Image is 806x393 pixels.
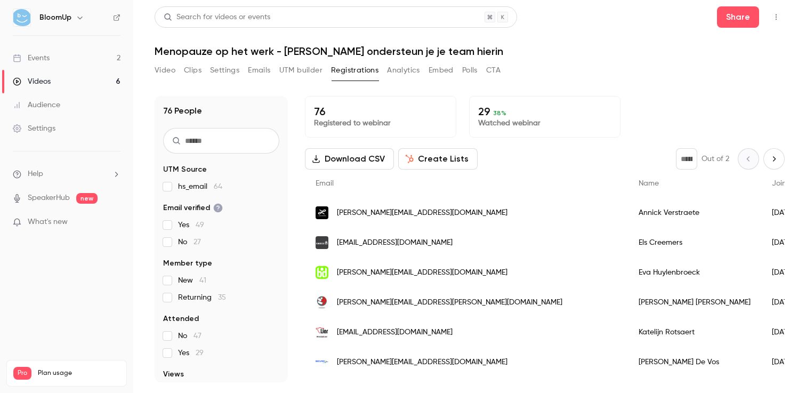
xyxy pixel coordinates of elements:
span: New [178,275,206,286]
span: 29 [196,349,204,357]
p: Out of 2 [702,154,729,164]
button: Emails [248,62,270,79]
h1: 76 People [163,105,202,117]
span: new [76,193,98,204]
h1: Menopauze op het werk - [PERSON_NAME] ondersteun je je team hierin [155,45,785,58]
span: 38 % [493,109,506,117]
span: Yes [178,348,204,358]
span: Yes [178,220,204,230]
div: Videos [13,76,51,87]
div: Settings [13,123,55,134]
span: 27 [194,238,201,246]
img: BloomUp [13,9,30,26]
span: Email verified [163,203,223,213]
button: Settings [210,62,239,79]
div: Els Creemers [628,228,761,258]
button: Create Lists [398,148,478,170]
p: 76 [314,105,447,118]
iframe: Noticeable Trigger [108,218,120,227]
button: Registrations [331,62,378,79]
span: Returning [178,292,226,303]
p: 29 [478,105,611,118]
img: solidaris.be [316,296,328,309]
img: securex.be [316,356,328,368]
span: 47 [194,332,201,340]
span: [PERSON_NAME][EMAIL_ADDRESS][DOMAIN_NAME] [337,357,507,368]
span: [PERSON_NAME][EMAIL_ADDRESS][PERSON_NAME][DOMAIN_NAME] [337,297,562,308]
span: [PERSON_NAME][EMAIL_ADDRESS][DOMAIN_NAME] [337,207,507,219]
span: Member type [163,258,212,269]
button: Analytics [387,62,420,79]
span: hs_email [178,181,222,192]
span: UTM Source [163,164,207,175]
span: Plan usage [38,369,120,378]
button: Share [717,6,759,28]
div: [PERSON_NAME] [PERSON_NAME] [628,287,761,317]
button: Next page [763,148,785,170]
h6: BloomUp [39,12,71,23]
button: Download CSV [305,148,394,170]
div: [PERSON_NAME] De Vos [628,347,761,377]
button: UTM builder [279,62,323,79]
span: 49 [196,221,204,229]
span: Name [639,180,659,187]
button: CTA [486,62,501,79]
div: Annick Verstraete [628,198,761,228]
span: 64 [214,183,222,190]
img: lier.be [316,326,328,339]
span: Join date [772,180,805,187]
span: What's new [28,216,68,228]
p: Registered to webinar [314,118,447,129]
div: Events [13,53,50,63]
span: [PERSON_NAME][EMAIL_ADDRESS][DOMAIN_NAME] [337,267,507,278]
span: Views [163,369,184,380]
img: blijdorp.be [316,266,328,279]
span: [EMAIL_ADDRESS][DOMAIN_NAME] [337,327,453,338]
div: Eva Huylenbroeck [628,258,761,287]
img: liedekerke.com [316,206,328,219]
span: [EMAIL_ADDRESS][DOMAIN_NAME] [337,237,453,248]
img: swecobelgium.be [316,236,328,249]
li: help-dropdown-opener [13,169,120,180]
span: 35 [218,294,226,301]
span: Attended [163,314,199,324]
span: No [178,237,201,247]
span: Help [28,169,43,180]
a: SpeakerHub [28,193,70,204]
button: Clips [184,62,201,79]
span: Email [316,180,334,187]
div: Search for videos or events [164,12,270,23]
button: Embed [429,62,454,79]
span: 41 [199,277,206,284]
button: Top Bar Actions [768,9,785,26]
p: Watched webinar [478,118,611,129]
button: Polls [462,62,478,79]
span: No [178,331,201,341]
div: Katelijn Rotsaert [628,317,761,347]
button: Video [155,62,175,79]
span: Pro [13,367,31,380]
div: Audience [13,100,60,110]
